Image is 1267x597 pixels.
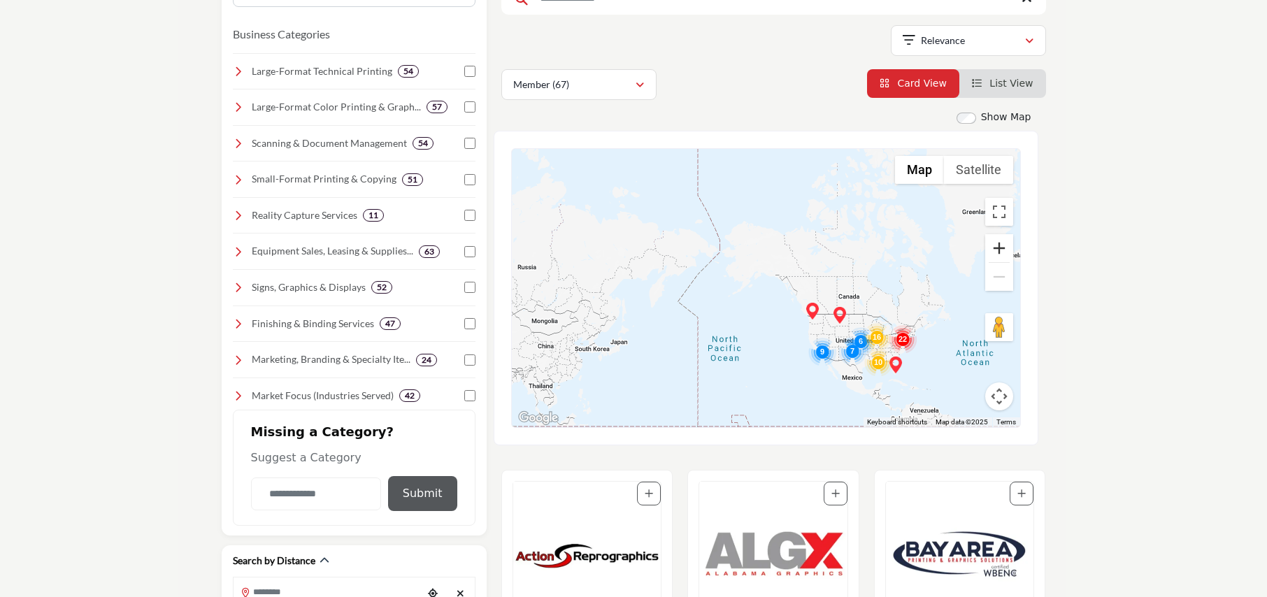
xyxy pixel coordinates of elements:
[895,156,944,184] button: Show street map
[251,477,381,510] input: Category Name
[464,174,475,185] input: Select Small-Format Printing & Copying checkbox
[513,78,569,92] p: Member (67)
[921,34,965,48] p: Relevance
[252,280,366,294] h4: Signs, Graphics & Displays: Exterior/interior building signs, trade show booths, event displays, ...
[831,488,840,499] a: Add To List
[864,348,892,376] div: Cluster of 10 locations (10 HQ, 0 Branches) Click to view companies
[887,357,904,373] div: Blue Digital Corp. (HQ)
[808,338,836,366] div: Cluster of 9 locations (9 HQ, 0 Branches) Click to view companies
[515,409,561,427] a: Open this area in Google Maps (opens a new window)
[989,78,1033,89] span: List View
[252,172,396,186] h4: Small-Format Printing & Copying: Professional printing for black and white and color document pri...
[464,354,475,366] input: Select Marketing, Branding & Specialty Items checkbox
[831,307,848,324] div: Selby's (HQ)
[804,303,821,319] div: Kelley Create (HQ)
[363,209,384,222] div: 11 Results For Reality Capture Services
[252,136,407,150] h4: Scanning & Document Management: Digital conversion, archiving, indexing, secure storage, and stre...
[416,354,437,366] div: 24 Results For Marketing, Branding & Specialty Items
[368,210,378,220] b: 11
[880,78,947,89] a: View Card
[985,198,1013,226] button: Toggle fullscreen view
[464,138,475,149] input: Select Scanning & Document Management checkbox
[252,352,410,366] h4: Marketing, Branding & Specialty Items: Design and creative services, marketing support, and speci...
[419,245,440,258] div: 63 Results For Equipment Sales, Leasing & Supplies
[889,325,917,353] div: Cluster of 22 locations (22 HQ, 0 Branches) Click to view companies
[981,110,1031,124] label: Show Map
[936,418,988,426] span: Map data ©2025
[388,476,457,511] button: Submit
[371,281,392,294] div: 52 Results For Signs, Graphics & Displays
[985,382,1013,410] button: Map camera controls
[252,64,392,78] h4: Large-Format Technical Printing: High-quality printing for blueprints, construction and architect...
[985,234,1013,262] button: Zoom in
[380,317,401,330] div: 47 Results For Finishing & Binding Services
[464,210,475,221] input: Select Reality Capture Services checkbox
[996,418,1016,426] a: Terms (opens in new tab)
[464,246,475,257] input: Select Equipment Sales, Leasing & Supplies checkbox
[251,451,362,464] span: Suggest a Category
[399,389,420,402] div: 42 Results For Market Focus (Industries Served)
[863,323,891,351] div: Cluster of 16 locations (16 HQ, 0 Branches) Click to view companies
[959,69,1046,98] li: List View
[867,417,927,427] button: Keyboard shortcuts
[838,337,866,365] div: Cluster of 7 locations (7 HQ, 0 Branches) Click to view companies
[251,424,457,449] h2: Missing a Category?
[867,69,959,98] li: Card View
[424,247,434,257] b: 63
[464,390,475,401] input: Select Market Focus (Industries Served) checkbox
[418,138,428,148] b: 54
[1017,488,1026,499] a: Add To List
[972,78,1033,89] a: View List
[464,66,475,77] input: Select Large-Format Technical Printing checkbox
[252,100,421,114] h4: Large-Format Color Printing & Graphics: Banners, posters, vehicle wraps, and presentation graphics.
[897,78,946,89] span: Card View
[847,327,875,355] div: Cluster of 6 locations (6 HQ, 0 Branches) Click to view companies
[233,26,330,43] button: Business Categories
[252,208,357,222] h4: Reality Capture Services: Laser scanning, BIM modeling, photogrammetry, 3D scanning, and other ad...
[515,409,561,427] img: Google
[422,355,431,365] b: 24
[891,25,1046,56] button: Relevance
[398,65,419,78] div: 54 Results For Large-Format Technical Printing
[377,282,387,292] b: 52
[385,319,395,329] b: 47
[233,554,315,568] h2: Search by Distance
[464,282,475,293] input: Select Signs, Graphics & Displays checkbox
[252,389,394,403] h4: Market Focus (Industries Served): Tailored solutions for industries like architecture, constructi...
[464,318,475,329] input: Select Finishing & Binding Services checkbox
[413,137,434,150] div: 54 Results For Scanning & Document Management
[408,175,417,185] b: 51
[252,317,374,331] h4: Finishing & Binding Services: Laminating, binding, folding, trimming, and other finishing touches...
[464,101,475,113] input: Select Large-Format Color Printing & Graphics checkbox
[985,263,1013,291] button: Zoom out
[405,391,415,401] b: 42
[252,244,413,258] h4: Equipment Sales, Leasing & Supplies: Equipment sales, leasing, service, and resale of plotters, s...
[427,101,448,113] div: 57 Results For Large-Format Color Printing & Graphics
[501,69,657,100] button: Member (67)
[402,173,423,186] div: 51 Results For Small-Format Printing & Copying
[403,66,413,76] b: 54
[432,102,442,112] b: 57
[944,156,1013,184] button: Show satellite imagery
[645,488,653,499] a: Add To List
[985,313,1013,341] button: Drag Pegman onto the map to open Street View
